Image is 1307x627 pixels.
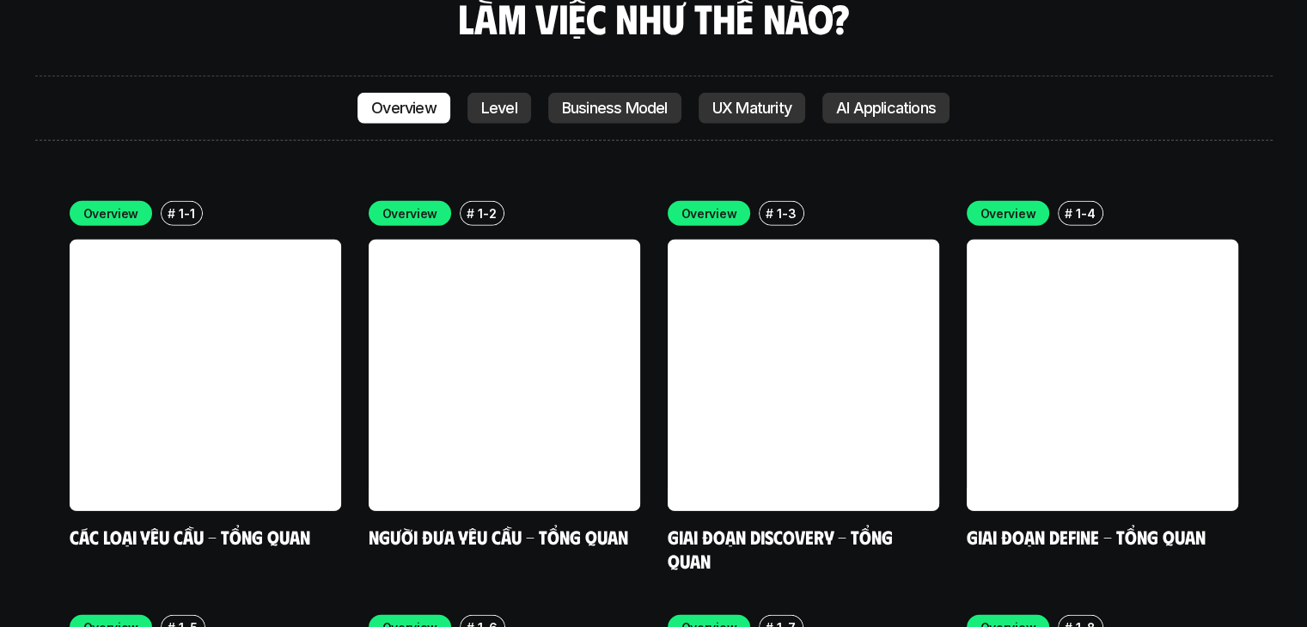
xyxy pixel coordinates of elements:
[382,204,438,222] p: Overview
[967,525,1206,548] a: Giai đoạn Define - Tổng quan
[822,93,950,124] a: AI Applications
[168,207,175,220] h6: #
[369,525,628,548] a: Người đưa yêu cầu - Tổng quan
[467,93,531,124] a: Level
[562,100,668,117] p: Business Model
[481,100,517,117] p: Level
[70,525,310,548] a: Các loại yêu cầu - Tổng quan
[1076,204,1095,222] p: 1-4
[478,204,496,222] p: 1-2
[766,207,773,220] h6: #
[836,100,936,117] p: AI Applications
[777,204,796,222] p: 1-3
[712,100,791,117] p: UX Maturity
[83,204,139,222] p: Overview
[681,204,737,222] p: Overview
[179,204,194,222] p: 1-1
[371,100,437,117] p: Overview
[357,93,450,124] a: Overview
[980,204,1036,222] p: Overview
[1065,207,1072,220] h6: #
[548,93,681,124] a: Business Model
[699,93,805,124] a: UX Maturity
[668,525,897,572] a: Giai đoạn Discovery - Tổng quan
[467,207,474,220] h6: #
